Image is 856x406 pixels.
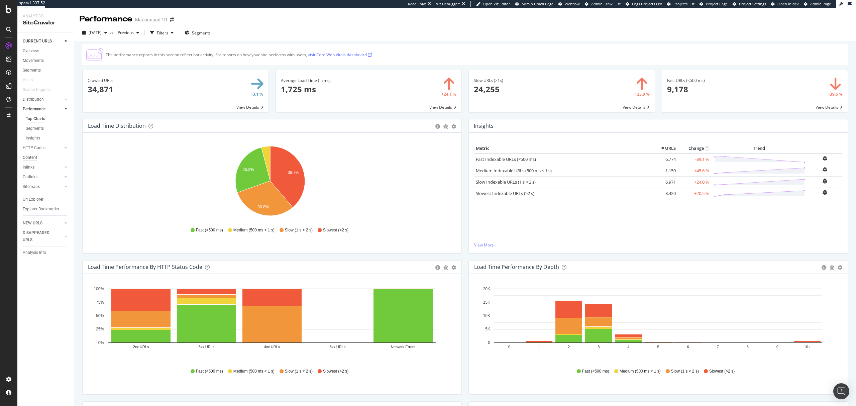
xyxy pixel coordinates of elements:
a: View More [474,242,842,248]
button: Filters [147,27,176,38]
a: Content [23,154,69,161]
a: CURRENT URLS [23,38,63,45]
a: Sitemaps [23,183,63,190]
a: Project Page [700,1,728,7]
div: Segments [26,125,44,132]
a: Analysis Info [23,249,69,256]
text: 75% [96,300,104,305]
span: Open Viz Editor [483,1,510,6]
text: 6 [687,345,689,349]
text: 4xx URLs [264,345,280,349]
div: DISAPPEARED URLS [23,229,57,243]
th: Trend [711,143,807,154]
div: NEW URLS [23,220,42,227]
span: Medium (500 ms < 1 s) [233,369,275,374]
text: 26.3% [242,167,254,172]
span: Admin Crawl Page [522,1,553,6]
th: Metric [474,143,651,154]
div: A chart. [88,143,452,221]
a: Fast Indexable URLs (<500 ms) [476,156,536,162]
a: Explorer Bookmarks [23,206,69,213]
a: Admin Crawl Page [515,1,553,7]
span: Medium (500 ms < 1 s) [620,369,661,374]
a: Segments [26,125,69,132]
h4: Insights [474,121,494,130]
span: Slow (1 s < 2 s) [285,369,313,374]
div: Top Charts [26,115,45,122]
div: circle-info [822,265,826,270]
svg: A chart. [88,285,452,362]
a: Insights [26,135,69,142]
div: bug [443,124,448,129]
div: bell-plus [823,178,827,184]
a: Distribution [23,96,63,103]
span: Segments [192,30,211,36]
span: Projects List [673,1,694,6]
text: 9 [776,345,778,349]
div: Distribution [23,96,44,103]
div: Explorer Bookmarks [23,206,59,213]
text: 3xx URLs [199,345,215,349]
text: 50% [96,313,104,318]
a: Admin Page [804,1,831,7]
text: 5xx URLs [330,345,346,349]
div: arrow-right-arrow-left [170,17,174,22]
span: Slowest (>2 s) [709,369,735,374]
a: Movements [23,57,69,64]
span: Open in dev [777,1,799,6]
div: Overview [23,47,39,55]
div: Analytics [23,13,69,19]
div: bug [443,265,448,270]
a: Logs Projects List [626,1,662,7]
a: Webflow [558,1,580,7]
button: Previous [115,27,142,38]
div: Insights [26,135,40,142]
a: visit Core Web Vitals dashboard . [308,52,373,58]
td: +24.0 % [677,176,711,188]
a: Medium Indexable URLs (500 ms < 1 s) [476,168,552,174]
text: 2 [568,345,570,349]
a: Visits [23,77,39,84]
a: Slow Indexable URLs (1 s < 2 s) [476,179,536,185]
a: Overview [23,47,69,55]
div: Open Intercom Messenger [833,383,849,399]
a: Url Explorer [23,196,69,203]
td: +20.5 % [677,188,711,199]
div: Performance [80,13,132,25]
div: circle-info [435,265,440,270]
span: 2025 Aug. 22nd [89,30,102,35]
div: SiteCrawler [23,19,69,27]
div: Search Engines [23,86,50,93]
a: Performance [23,106,63,113]
div: circle-info [435,124,440,129]
a: NEW URLS [23,220,63,227]
a: Admin Crawl List [585,1,621,7]
div: ReadOnly: [408,1,426,7]
div: CURRENT URLS [23,38,52,45]
text: 5 [657,345,659,349]
text: 7 [717,345,719,349]
div: Load Time Performance by HTTP Status Code [88,264,202,270]
button: [DATE] [80,27,110,38]
th: Change [677,143,711,154]
span: Slowest (>2 s) [323,227,348,233]
div: bug [830,265,834,270]
span: Admin Crawl List [591,1,621,6]
div: Marionnaud FR [135,16,167,23]
span: Project Settings [739,1,766,6]
a: Top Charts [26,115,69,122]
div: Inlinks [23,164,34,171]
span: Medium (500 ms < 1 s) [233,227,275,233]
img: CjTTJyXI.png [86,48,103,61]
text: 0 [508,345,510,349]
text: 0% [98,340,104,345]
div: Movements [23,57,44,64]
td: 8,420 [651,188,677,199]
div: bell-plus [823,190,827,195]
div: Filters [157,30,168,36]
div: HTTP Codes [23,144,45,151]
div: A chart. [474,285,839,362]
div: The performance reports in this section reflect bot activity. For reports on how your site perfor... [106,52,373,58]
text: 2xx URLs [133,345,149,349]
